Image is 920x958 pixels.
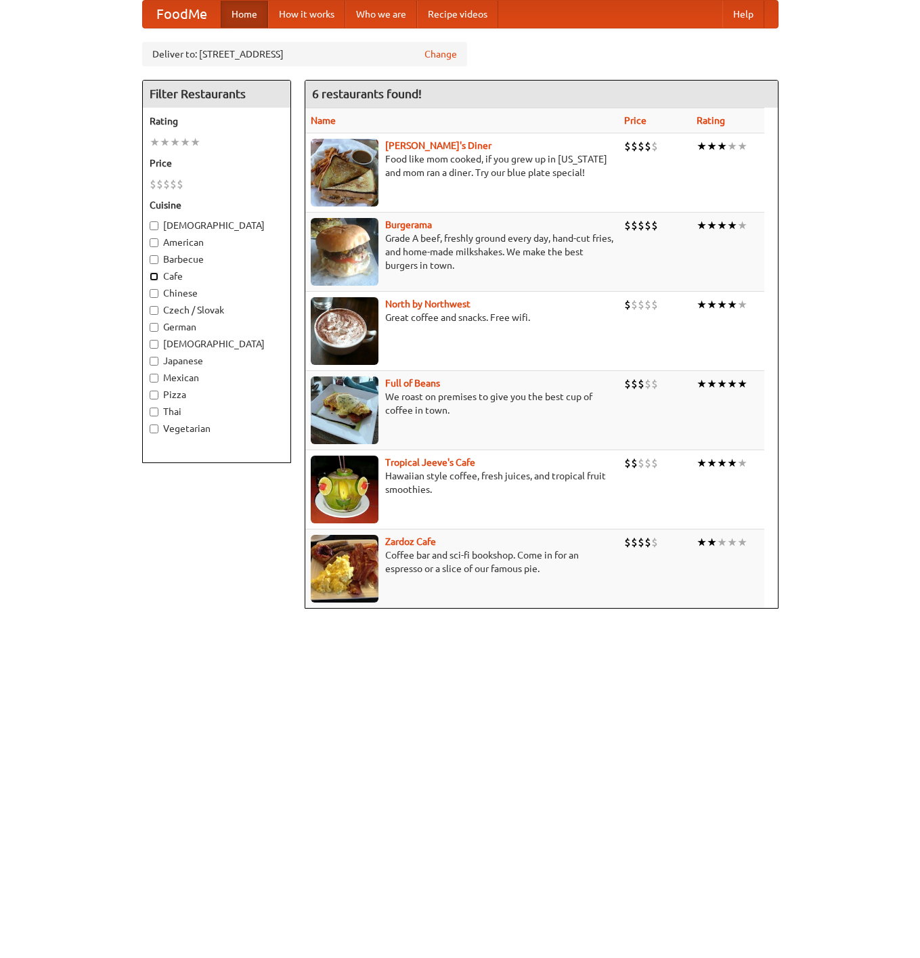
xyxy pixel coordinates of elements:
[631,218,638,233] li: $
[697,456,707,471] li: ★
[717,535,727,550] li: ★
[150,221,158,230] input: [DEMOGRAPHIC_DATA]
[727,535,737,550] li: ★
[727,218,737,233] li: ★
[707,297,717,312] li: ★
[638,376,644,391] li: $
[631,139,638,154] li: $
[190,135,200,150] li: ★
[150,219,284,232] label: [DEMOGRAPHIC_DATA]
[142,42,467,66] div: Deliver to: [STREET_ADDRESS]
[631,297,638,312] li: $
[163,177,170,192] li: $
[624,376,631,391] li: $
[707,376,717,391] li: ★
[150,135,160,150] li: ★
[143,81,290,108] h4: Filter Restaurants
[697,297,707,312] li: ★
[651,456,658,471] li: $
[150,354,284,368] label: Japanese
[651,297,658,312] li: $
[150,374,158,383] input: Mexican
[651,139,658,154] li: $
[311,535,378,603] img: zardoz.jpg
[624,218,631,233] li: $
[150,253,284,266] label: Barbecue
[697,376,707,391] li: ★
[631,376,638,391] li: $
[727,297,737,312] li: ★
[177,177,183,192] li: $
[160,135,170,150] li: ★
[638,456,644,471] li: $
[707,456,717,471] li: ★
[737,218,747,233] li: ★
[727,376,737,391] li: ★
[150,272,158,281] input: Cafe
[150,177,156,192] li: $
[150,289,158,298] input: Chinese
[311,218,378,286] img: burgerama.jpg
[727,456,737,471] li: ★
[150,408,158,416] input: Thai
[385,378,440,389] a: Full of Beans
[717,376,727,391] li: ★
[651,376,658,391] li: $
[737,376,747,391] li: ★
[385,299,470,309] a: North by Northwest
[624,456,631,471] li: $
[717,297,727,312] li: ★
[150,323,158,332] input: German
[311,139,378,206] img: sallys.jpg
[150,303,284,317] label: Czech / Slovak
[638,218,644,233] li: $
[150,340,158,349] input: [DEMOGRAPHIC_DATA]
[385,457,475,468] a: Tropical Jeeve's Cafe
[150,236,284,249] label: American
[311,390,613,417] p: We roast on premises to give you the best cup of coffee in town.
[638,535,644,550] li: $
[311,456,378,523] img: jeeves.jpg
[345,1,417,28] a: Who we are
[311,376,378,444] img: beans.jpg
[150,371,284,385] label: Mexican
[697,139,707,154] li: ★
[737,456,747,471] li: ★
[311,297,378,365] img: north.jpg
[170,177,177,192] li: $
[156,177,163,192] li: $
[150,269,284,283] label: Cafe
[697,115,725,126] a: Rating
[150,422,284,435] label: Vegetarian
[150,337,284,351] label: [DEMOGRAPHIC_DATA]
[707,139,717,154] li: ★
[150,388,284,401] label: Pizza
[150,357,158,366] input: Japanese
[312,87,422,100] ng-pluralize: 6 restaurants found!
[644,535,651,550] li: $
[644,456,651,471] li: $
[311,115,336,126] a: Name
[417,1,498,28] a: Recipe videos
[707,218,717,233] li: ★
[150,255,158,264] input: Barbecue
[644,139,651,154] li: $
[722,1,764,28] a: Help
[311,311,613,324] p: Great coffee and snacks. Free wifi.
[737,535,747,550] li: ★
[311,232,613,272] p: Grade A beef, freshly ground every day, hand-cut fries, and home-made milkshakes. We make the bes...
[644,376,651,391] li: $
[180,135,190,150] li: ★
[717,218,727,233] li: ★
[737,297,747,312] li: ★
[143,1,221,28] a: FoodMe
[385,536,436,547] b: Zardoz Cafe
[631,535,638,550] li: $
[311,469,613,496] p: Hawaiian style coffee, fresh juices, and tropical fruit smoothies.
[624,139,631,154] li: $
[150,198,284,212] h5: Cuisine
[624,115,647,126] a: Price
